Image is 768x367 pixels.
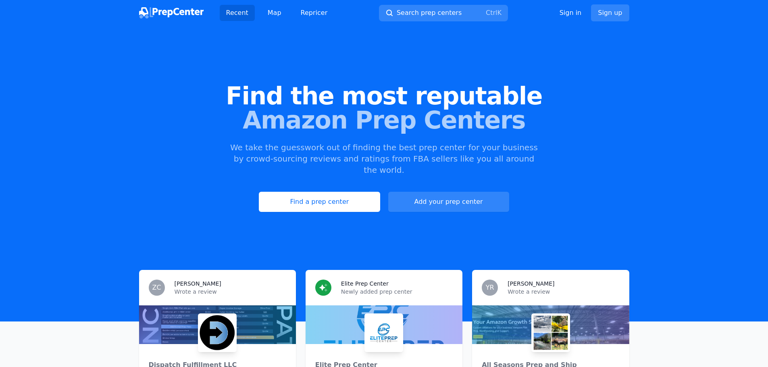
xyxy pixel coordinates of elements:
img: Elite Prep Center [366,315,402,350]
a: Recent [220,5,255,21]
a: Find a prep center [259,192,380,212]
span: YR [486,284,494,291]
h3: [PERSON_NAME] [508,280,554,288]
p: Newly added prep center [341,288,453,296]
img: Dispatch Fulfillment LLC [200,315,235,350]
span: Amazon Prep Centers [13,108,755,132]
span: Search prep centers [397,8,462,18]
img: All Seasons Prep and Ship [533,315,568,350]
button: Search prep centersCtrlK [379,5,508,21]
a: Map [261,5,288,21]
p: We take the guesswork out of finding the best prep center for your business by crowd-sourcing rev... [229,142,539,176]
kbd: Ctrl [486,9,497,17]
p: Wrote a review [175,288,286,296]
img: PrepCenter [139,7,204,19]
span: ZC [152,284,161,291]
a: Add your prep center [388,192,509,212]
a: Repricer [294,5,334,21]
p: Wrote a review [508,288,619,296]
a: Sign up [591,4,629,21]
span: Find the most reputable [13,84,755,108]
h3: [PERSON_NAME] [175,280,221,288]
h3: Elite Prep Center [341,280,389,288]
kbd: K [497,9,502,17]
a: Sign in [560,8,582,18]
